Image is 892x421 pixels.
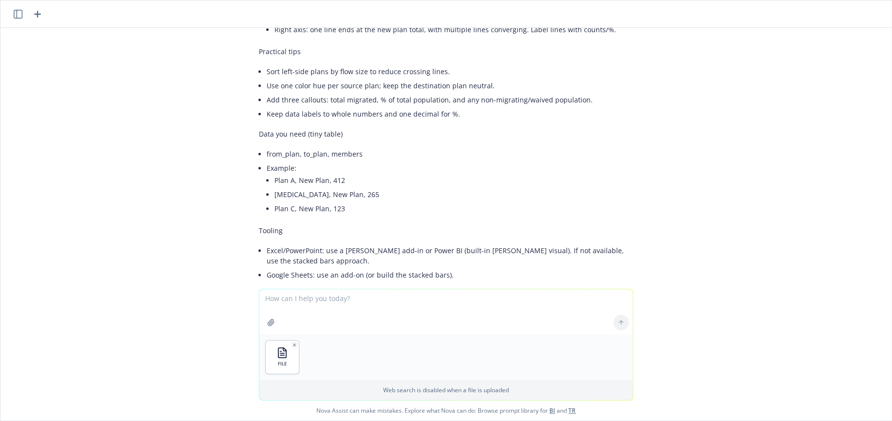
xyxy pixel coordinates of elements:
[266,341,299,374] button: FILE
[267,64,633,79] li: Sort left-side plans by flow size to reduce crossing lines.
[568,406,576,415] a: TR
[267,79,633,93] li: Use one color hue per source plan; keep the destination plan neutral.
[267,161,633,218] li: Example:
[4,401,888,421] span: Nova Assist can make mistakes. Explore what Nova can do: Browse prompt library for and
[259,46,633,57] p: Practical tips
[267,268,633,282] li: Google Sheets: use an add-on (or build the stacked bars).
[267,107,633,121] li: Keep data labels to whole numbers and one decimal for %.
[259,129,633,139] p: Data you need (tiny table)
[265,386,627,394] p: Web search is disabled when a file is uploaded
[259,225,633,236] p: Tooling
[267,147,633,161] li: from_plan, to_plan, members
[274,22,633,37] li: Right axis: one line ends at the new plan total, with multiple lines converging. Label lines with...
[274,187,633,201] li: [MEDICAL_DATA], New Plan, 265
[267,93,633,107] li: Add three callouts: total migrated, % of total population, and any non-migrating/waived population.
[274,173,633,187] li: Plan A, New Plan, 412
[274,201,633,216] li: Plan C, New Plan, 123
[267,243,633,268] li: Excel/PowerPoint: use a [PERSON_NAME] add-in or Power BI (built-in [PERSON_NAME] visual). If not ...
[549,406,555,415] a: BI
[278,361,287,367] span: FILE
